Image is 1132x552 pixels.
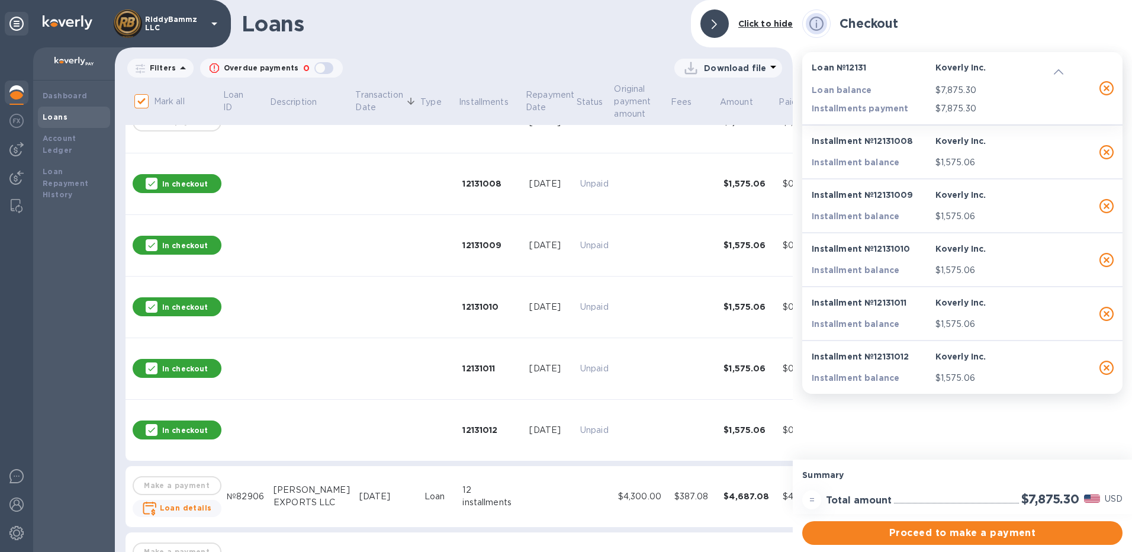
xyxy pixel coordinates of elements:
p: RiddyBammz LLC [145,15,204,32]
p: Installment balance [812,372,930,384]
div: Unpin categories [5,12,28,36]
p: Loan balance [812,84,930,96]
h1: Loans [242,11,681,36]
div: 12131012 [462,424,520,436]
p: In checkout [162,302,208,312]
div: №82906 [227,490,264,503]
p: Transaction Date [355,89,403,114]
p: $1,575.06 [935,372,1054,384]
div: [DATE] [529,301,571,313]
div: Loan [424,490,454,503]
p: Installment № 12131011 [812,297,930,309]
span: Transaction Date [355,89,418,114]
span: Status [577,96,603,108]
div: $4,687.08 [783,490,827,503]
p: 0 [303,62,310,75]
p: $1,575.06 [935,264,1054,277]
div: 12131008 [462,178,520,190]
div: $0.00 [783,301,827,313]
p: Installment № 12131008 [812,135,930,147]
p: Installments [459,96,509,108]
p: Unpaid [580,362,609,375]
button: Proceed to make a payment [802,521,1123,545]
span: Paid [779,96,812,108]
b: Loan Repayment History [43,167,89,200]
div: [DATE] [529,424,571,437]
div: $0.00 [783,424,827,437]
div: $0.00 [783,178,827,190]
p: Installment balance [812,210,930,222]
button: Overdue payments0 [200,59,343,78]
div: $1,575.06 [723,424,773,436]
div: [DATE] [529,362,571,375]
p: Installments payment [812,102,930,114]
p: Installment balance [812,156,930,168]
span: Fees [671,96,707,108]
p: Koverly Inc. [935,351,1054,362]
p: Koverly Inc. [935,297,1054,309]
p: Repayment Date [526,89,574,114]
span: Amount [720,96,768,108]
h2: $7,875.30 [1021,492,1079,506]
p: In checkout [162,364,208,374]
p: $1,575.06 [935,210,1054,223]
div: $0.00 [783,239,827,252]
div: $4,687.08 [723,490,773,502]
div: $1,575.06 [723,362,773,374]
p: Unpaid [580,239,609,252]
p: $1,575.06 [935,318,1054,330]
p: In checkout [162,240,208,251]
img: USD [1084,495,1100,503]
div: Loan №12131Koverly Inc.Loan balance$7,875.30Installments payment$7,875.30 [802,52,1123,124]
b: Click to hide [738,19,793,28]
div: 12 installments [462,484,520,509]
span: Type [420,96,457,108]
p: Koverly Inc. [935,243,1054,255]
div: $387.08 [674,490,714,503]
p: Overdue payments [224,63,298,73]
p: Unpaid [580,424,609,437]
div: = [802,490,821,509]
p: Summary [802,469,1123,481]
img: Foreign exchange [9,114,24,128]
p: Unpaid [580,301,609,313]
span: Proceed to make a payment [812,526,1113,540]
p: $1,575.06 [935,156,1054,169]
b: Account Ledger [43,134,76,155]
b: Dashboard [43,91,88,100]
p: Installment № 12131010 [812,243,930,255]
p: Installment balance [812,264,930,276]
div: $0.00 [783,362,827,375]
p: Amount [720,96,753,108]
p: Original payment amount [614,83,653,120]
div: [PERSON_NAME] EXPORTS LLC [274,484,350,509]
h2: Checkout [840,16,898,31]
p: $7,875.30 [935,84,1054,97]
b: Loans [43,113,67,121]
p: Loan № 12131 [812,62,930,73]
p: Loan ID [223,89,252,114]
div: $1,575.06 [723,178,773,190]
p: Koverly Inc. [935,62,1054,73]
p: Download file [704,62,766,74]
div: 12131009 [462,239,520,251]
div: [DATE] [529,178,571,190]
p: Installment № 12131012 [812,351,930,362]
button: Loan details [133,500,221,517]
div: $1,575.06 [723,301,773,313]
span: Installments [459,96,524,108]
p: USD [1105,493,1123,505]
p: Koverly Inc. [935,135,1054,147]
p: $7,875.30 [935,102,1054,115]
div: $4,300.00 [618,490,665,503]
p: Type [420,96,442,108]
p: Mark all [154,95,185,108]
img: Logo [43,15,92,30]
span: Loan ID [223,89,268,114]
p: Installment № 12131009 [812,189,930,201]
b: Loan details [160,503,212,512]
p: Paid [779,96,797,108]
p: Fees [671,96,692,108]
p: In checkout [162,425,208,435]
